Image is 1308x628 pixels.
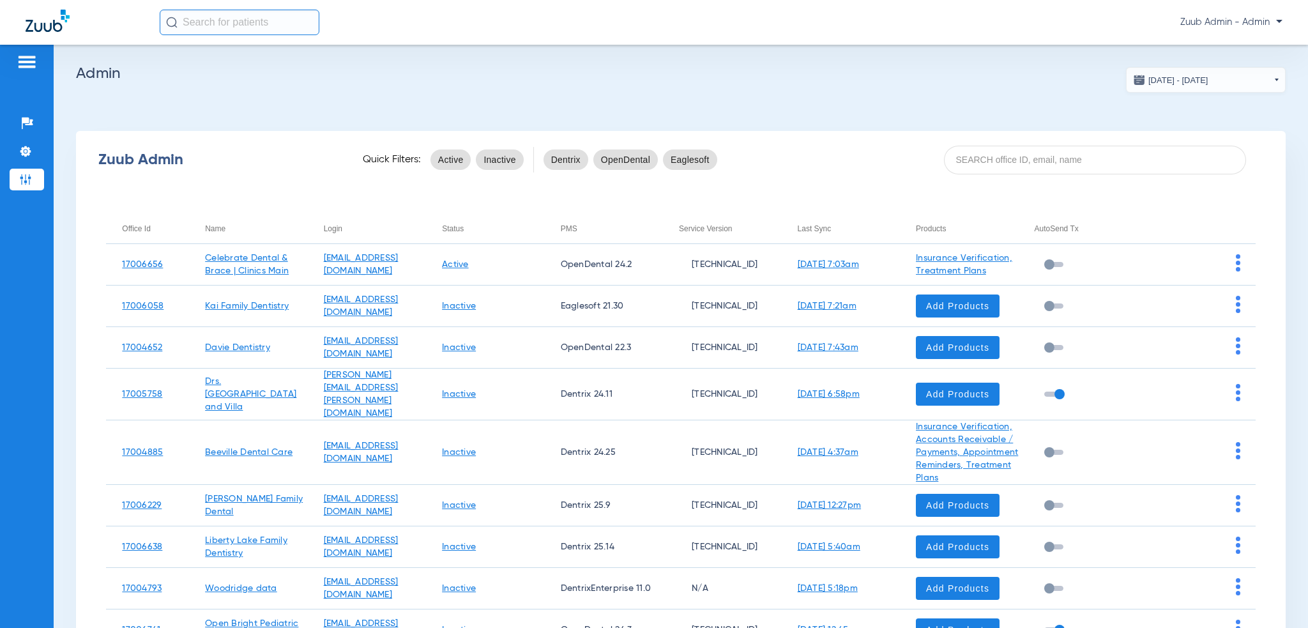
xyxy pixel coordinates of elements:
[1035,222,1137,236] div: AutoSend Tx
[916,254,1012,275] a: Insurance Verification, Treatment Plans
[679,222,732,236] div: Service Version
[798,390,860,399] a: [DATE] 6:58pm
[663,485,781,526] td: [TECHNICAL_ID]
[205,536,287,558] a: Liberty Lake Family Dentistry
[1236,337,1240,355] img: group-dot-blue.svg
[483,153,515,166] span: Inactive
[363,153,421,166] span: Quick Filters:
[205,222,225,236] div: Name
[1133,73,1146,86] img: date.svg
[545,420,663,485] td: Dentrix 24.25
[1236,296,1240,313] img: group-dot-blue.svg
[916,222,946,236] div: Products
[663,286,781,327] td: [TECHNICAL_ID]
[324,578,399,599] a: [EMAIL_ADDRESS][DOMAIN_NAME]
[442,542,476,551] a: Inactive
[545,369,663,420] td: Dentrix 24.11
[1236,537,1240,554] img: group-dot-blue.svg
[798,260,859,269] a: [DATE] 7:03am
[798,222,900,236] div: Last Sync
[926,388,989,401] span: Add Products
[798,584,858,593] a: [DATE] 5:18pm
[916,535,1000,558] button: Add Products
[1236,384,1240,401] img: group-dot-blue.svg
[926,300,989,312] span: Add Products
[926,540,989,553] span: Add Products
[324,254,399,275] a: [EMAIL_ADDRESS][DOMAIN_NAME]
[798,448,858,457] a: [DATE] 4:37am
[166,17,178,28] img: Search Icon
[205,254,289,275] a: Celebrate Dental & Brace | Clinics Main
[545,485,663,526] td: Dentrix 25.9
[916,494,1000,517] button: Add Products
[122,501,162,510] a: 17006229
[442,501,476,510] a: Inactive
[926,582,989,595] span: Add Products
[324,536,399,558] a: [EMAIL_ADDRESS][DOMAIN_NAME]
[122,260,163,269] a: 17006656
[442,222,464,236] div: Status
[122,584,162,593] a: 17004793
[916,383,1000,406] button: Add Products
[916,422,1018,482] a: Insurance Verification, Accounts Receivable / Payments, Appointment Reminders, Treatment Plans
[926,341,989,354] span: Add Products
[1236,578,1240,595] img: group-dot-blue.svg
[561,222,663,236] div: PMS
[122,222,150,236] div: Office Id
[205,584,277,593] a: Woodridge data
[205,222,307,236] div: Name
[324,222,426,236] div: Login
[663,420,781,485] td: [TECHNICAL_ID]
[205,343,270,352] a: Davie Dentistry
[205,377,296,411] a: Drs. [GEOGRAPHIC_DATA] and Villa
[442,390,476,399] a: Inactive
[1035,222,1079,236] div: AutoSend Tx
[916,577,1000,600] button: Add Products
[545,327,663,369] td: OpenDental 22.3
[798,542,860,551] a: [DATE] 5:40am
[205,302,289,310] a: Kai Family Dentistry
[442,260,469,269] a: Active
[442,343,476,352] a: Inactive
[679,222,781,236] div: Service Version
[663,526,781,568] td: [TECHNICAL_ID]
[601,153,650,166] span: OpenDental
[944,146,1247,174] input: SEARCH office ID, email, name
[122,343,162,352] a: 17004652
[663,327,781,369] td: [TECHNICAL_ID]
[1180,16,1282,29] span: Zuub Admin - Admin
[205,448,293,457] a: Beeville Dental Care
[551,153,581,166] span: Dentrix
[1236,442,1240,459] img: group-dot-blue.svg
[1126,67,1286,93] button: [DATE] - [DATE]
[916,295,1000,318] button: Add Products
[324,371,399,418] a: [PERSON_NAME][EMAIL_ADDRESS][PERSON_NAME][DOMAIN_NAME]
[26,10,70,32] img: Zuub Logo
[442,448,476,457] a: Inactive
[205,494,303,516] a: [PERSON_NAME] Family Dental
[324,222,342,236] div: Login
[438,153,464,166] span: Active
[122,390,162,399] a: 17005758
[671,153,710,166] span: Eaglesoft
[545,568,663,609] td: DentrixEnterprise 11.0
[663,568,781,609] td: N/A
[916,336,1000,359] button: Add Products
[122,542,162,551] a: 17006638
[545,244,663,286] td: OpenDental 24.2
[324,494,399,516] a: [EMAIL_ADDRESS][DOMAIN_NAME]
[798,302,856,310] a: [DATE] 7:21am
[17,54,37,70] img: hamburger-icon
[442,302,476,310] a: Inactive
[324,295,399,317] a: [EMAIL_ADDRESS][DOMAIN_NAME]
[122,302,163,310] a: 17006058
[545,526,663,568] td: Dentrix 25.14
[916,222,1018,236] div: Products
[324,441,399,463] a: [EMAIL_ADDRESS][DOMAIN_NAME]
[926,499,989,512] span: Add Products
[98,153,340,166] div: Zuub Admin
[798,222,832,236] div: Last Sync
[324,337,399,358] a: [EMAIL_ADDRESS][DOMAIN_NAME]
[798,343,858,352] a: [DATE] 7:43am
[544,147,717,172] mat-chip-listbox: pms-filters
